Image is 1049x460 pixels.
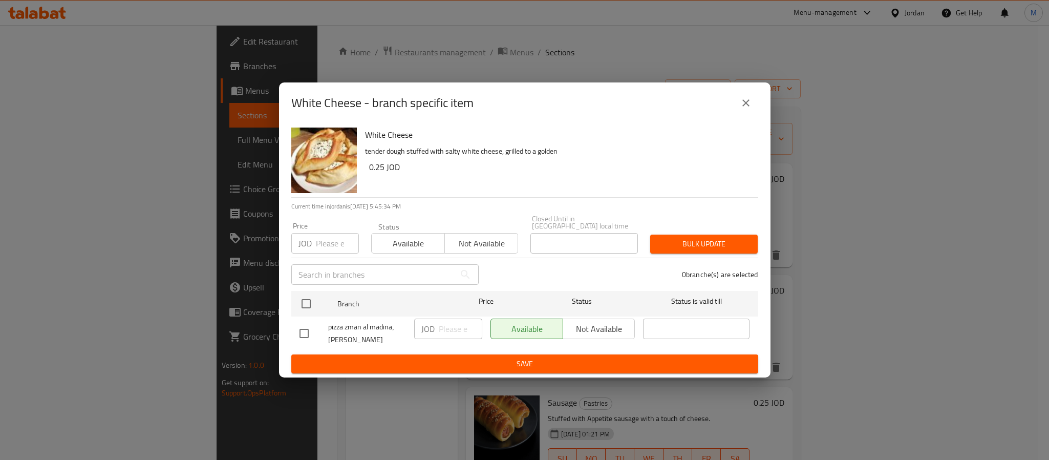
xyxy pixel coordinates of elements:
[365,145,750,158] p: tender dough stuffed with salty white cheese, grilled to a golden
[452,295,520,308] span: Price
[444,233,518,254] button: Not available
[291,128,357,193] img: White Cheese
[734,91,758,115] button: close
[298,237,312,249] p: JOD
[291,264,455,285] input: Search in branches
[682,269,758,280] p: 0 branche(s) are selected
[291,95,474,111] h2: White Cheese - branch specific item
[291,354,758,373] button: Save
[449,236,514,251] span: Not available
[299,358,750,370] span: Save
[337,298,444,310] span: Branch
[371,233,445,254] button: Available
[316,233,359,254] input: Please enter price
[421,323,435,335] p: JOD
[365,128,750,142] h6: White Cheese
[643,295,750,308] span: Status is valid till
[650,235,758,254] button: Bulk update
[328,321,406,346] span: pizza zman al madina، [PERSON_NAME]
[291,202,758,211] p: Current time in Jordan is [DATE] 5:45:34 PM
[439,319,482,339] input: Please enter price
[376,236,441,251] span: Available
[528,295,635,308] span: Status
[369,160,750,174] h6: 0.25 JOD
[658,238,750,250] span: Bulk update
